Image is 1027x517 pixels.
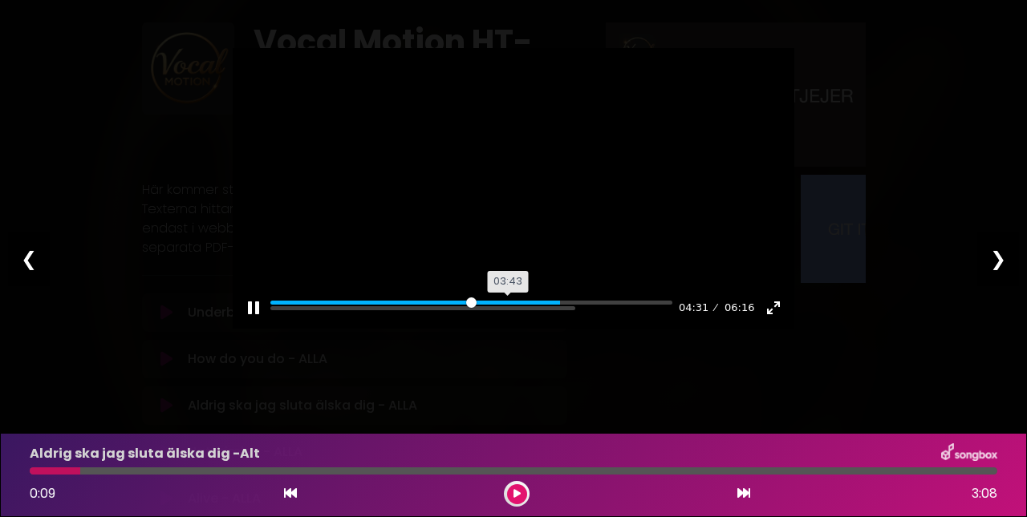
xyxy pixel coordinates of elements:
div: ❮ [8,232,50,286]
img: songbox-logo-white.png [941,443,997,464]
input: Seek [270,301,672,316]
span: 3:08 [972,484,997,503]
p: Aldrig ska jag sluta älska dig -Alt [30,444,260,463]
span: 0:09 [30,484,55,503]
div: Current time [675,299,712,317]
button: Pause [241,295,266,321]
div: ❯ [977,232,1019,286]
div: Duration [715,299,759,317]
